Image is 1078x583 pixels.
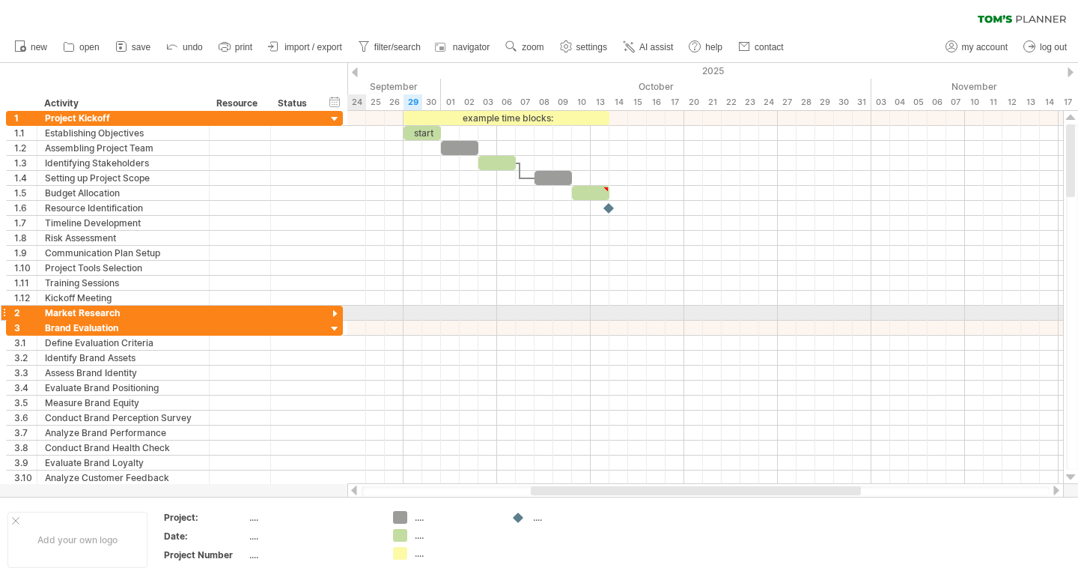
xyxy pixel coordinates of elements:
div: Measure Brand Equity [45,396,201,410]
div: Monday, 27 October 2025 [778,94,797,110]
div: 3.3 [14,366,37,380]
span: settings [576,42,607,52]
div: Thursday, 16 October 2025 [647,94,666,110]
div: Project: [164,511,246,524]
a: AI assist [619,37,677,57]
div: 1.2 [14,141,37,155]
a: log out [1020,37,1071,57]
div: .... [415,547,496,560]
a: filter/search [354,37,425,57]
span: new [31,42,47,52]
div: Date: [164,530,246,543]
div: Assembling Project Team [45,141,201,155]
div: 1.3 [14,156,37,170]
div: 3.10 [14,471,37,485]
div: 3.4 [14,381,37,395]
div: Budget Allocation [45,186,201,200]
span: print [235,42,252,52]
div: 3.1 [14,336,37,350]
div: Analyze Brand Performance [45,426,201,440]
div: 1.4 [14,171,37,185]
div: .... [249,511,375,524]
div: Establishing Objectives [45,126,201,140]
div: Wednesday, 8 October 2025 [535,94,553,110]
div: 1.6 [14,201,37,215]
a: help [685,37,727,57]
div: Friday, 7 November 2025 [946,94,965,110]
div: Monday, 3 November 2025 [871,94,890,110]
div: Tuesday, 30 September 2025 [422,94,441,110]
div: Identifying Stakeholders [45,156,201,170]
div: Tuesday, 21 October 2025 [703,94,722,110]
div: Evaluate Brand Positioning [45,381,201,395]
div: Kickoff Meeting [45,291,201,305]
span: log out [1040,42,1067,52]
div: 3.8 [14,441,37,455]
div: 3.9 [14,456,37,470]
div: Wednesday, 1 October 2025 [441,94,460,110]
div: Conduct Brand Health Check [45,441,201,455]
div: Tuesday, 4 November 2025 [890,94,909,110]
div: Friday, 24 October 2025 [759,94,778,110]
span: help [705,42,722,52]
div: Timeline Development [45,216,201,230]
a: settings [556,37,612,57]
div: Evaluate Brand Loyalty [45,456,201,470]
div: .... [415,529,496,542]
div: Project Kickoff [45,111,201,125]
div: Tuesday, 14 October 2025 [609,94,628,110]
div: Tuesday, 7 October 2025 [516,94,535,110]
span: my account [962,42,1008,52]
div: Analyze Customer Feedback [45,471,201,485]
div: October 2025 [441,79,871,94]
div: Wednesday, 24 September 2025 [347,94,366,110]
div: Thursday, 13 November 2025 [1021,94,1040,110]
div: Thursday, 9 October 2025 [553,94,572,110]
span: zoom [522,42,543,52]
div: 1.11 [14,276,37,290]
div: Wednesday, 15 October 2025 [628,94,647,110]
div: Thursday, 2 October 2025 [460,94,478,110]
div: 3.6 [14,411,37,425]
a: navigator [433,37,494,57]
div: start [404,126,441,140]
div: Wednesday, 22 October 2025 [722,94,740,110]
div: example time blocks: [404,111,609,125]
div: Thursday, 23 October 2025 [740,94,759,110]
a: zoom [502,37,548,57]
div: Monday, 13 October 2025 [591,94,609,110]
a: import / export [264,37,347,57]
div: Friday, 26 September 2025 [385,94,404,110]
span: contact [755,42,784,52]
div: .... [533,511,615,524]
div: 3 [14,321,37,335]
div: Friday, 17 October 2025 [666,94,684,110]
div: Identify Brand Assets [45,351,201,365]
div: Setting up Project Scope [45,171,201,185]
div: Brand Evaluation [45,321,201,335]
div: Monday, 10 November 2025 [965,94,984,110]
div: 1.8 [14,231,37,245]
div: Conduct Brand Perception Survey [45,411,201,425]
div: Friday, 14 November 2025 [1040,94,1059,110]
a: my account [942,37,1012,57]
span: navigator [453,42,490,52]
div: Market Research [45,306,201,320]
div: Tuesday, 11 November 2025 [984,94,1002,110]
div: Status [278,96,311,111]
div: Friday, 3 October 2025 [478,94,497,110]
div: 3.2 [14,351,37,365]
div: Activity [44,96,201,111]
div: .... [249,530,375,543]
div: Risk Assessment [45,231,201,245]
div: Project Number [164,549,246,561]
div: Wednesday, 29 October 2025 [815,94,834,110]
div: 1.7 [14,216,37,230]
div: Project Tools Selection [45,261,201,275]
div: Add your own logo [7,512,147,568]
div: Resource Identification [45,201,201,215]
div: 1.9 [14,246,37,260]
div: Training Sessions [45,276,201,290]
div: Monday, 20 October 2025 [684,94,703,110]
div: .... [249,549,375,561]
